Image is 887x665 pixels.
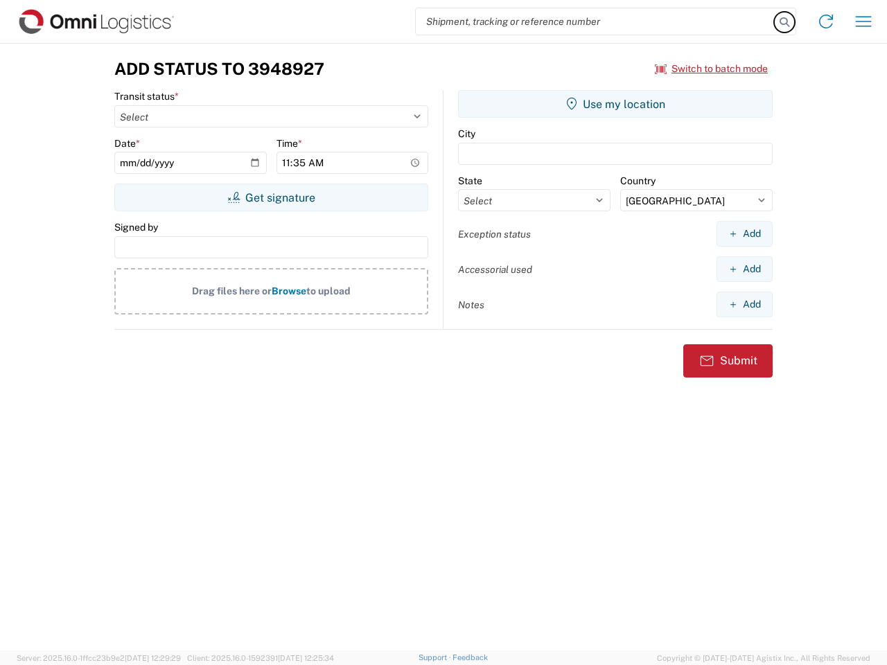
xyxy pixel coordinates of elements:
span: Copyright © [DATE]-[DATE] Agistix Inc., All Rights Reserved [657,652,870,664]
label: Signed by [114,221,158,233]
label: Transit status [114,90,179,103]
label: State [458,175,482,187]
button: Add [717,292,773,317]
span: Browse [272,285,306,296]
label: Time [276,137,302,150]
button: Submit [683,344,773,378]
button: Add [717,221,773,247]
span: Drag files here or [192,285,272,296]
span: to upload [306,285,351,296]
button: Use my location [458,90,773,118]
span: [DATE] 12:29:29 [125,654,181,662]
a: Support [419,653,453,662]
label: Date [114,137,140,150]
a: Feedback [453,653,488,662]
span: Client: 2025.16.0-1592391 [187,654,334,662]
label: Notes [458,299,484,311]
label: Accessorial used [458,263,532,276]
button: Get signature [114,184,428,211]
label: Exception status [458,228,531,240]
input: Shipment, tracking or reference number [416,8,775,35]
span: [DATE] 12:25:34 [278,654,334,662]
span: Server: 2025.16.0-1ffcc23b9e2 [17,654,181,662]
label: Country [620,175,656,187]
h3: Add Status to 3948927 [114,59,324,79]
button: Add [717,256,773,282]
label: City [458,127,475,140]
button: Switch to batch mode [655,57,768,80]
